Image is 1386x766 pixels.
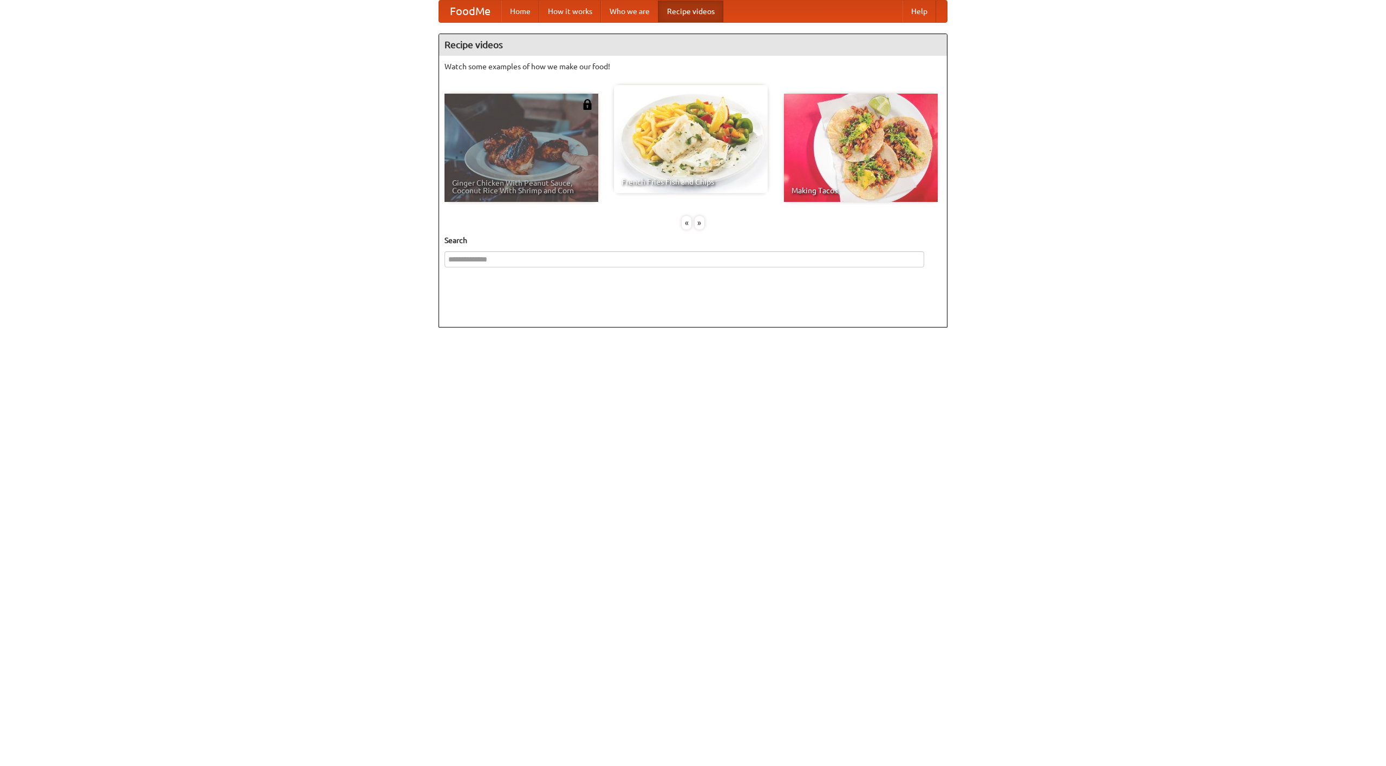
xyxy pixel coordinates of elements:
a: FoodMe [439,1,501,22]
a: Home [501,1,539,22]
h4: Recipe videos [439,34,947,56]
a: How it works [539,1,601,22]
a: Recipe videos [658,1,723,22]
span: Making Tacos [792,187,930,194]
p: Watch some examples of how we make our food! [444,61,942,72]
a: Who we are [601,1,658,22]
a: Help [903,1,936,22]
div: » [695,216,704,230]
span: French Fries Fish and Chips [622,178,760,186]
img: 483408.png [582,99,593,110]
a: French Fries Fish and Chips [614,85,768,193]
div: « [682,216,691,230]
a: Making Tacos [784,94,938,202]
h5: Search [444,235,942,246]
